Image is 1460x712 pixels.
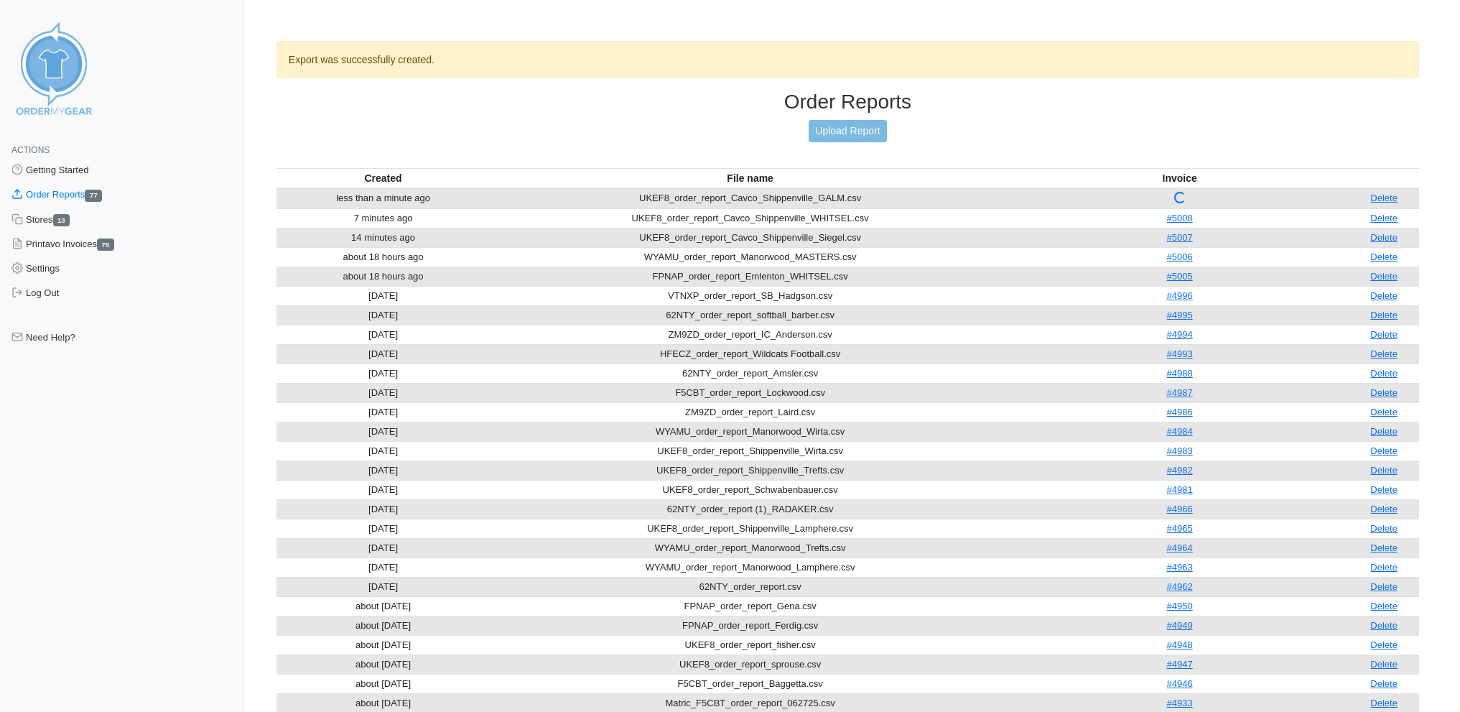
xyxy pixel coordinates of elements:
td: [DATE] [276,441,490,461]
th: Invoice [1010,168,1349,188]
a: #4984 [1167,426,1193,437]
td: FPNAP_order_report_Gena.csv [490,596,1010,616]
td: WYAMU_order_report_Manorwood_Lamphere.csv [490,558,1010,577]
a: Delete [1370,193,1398,203]
a: Delete [1370,484,1398,495]
a: #4964 [1167,542,1193,553]
td: ZM9ZD_order_report_IC_Anderson.csv [490,325,1010,344]
a: Delete [1370,368,1398,379]
td: UKEF8_order_report_Cavco_Shippenville_Siegel.csv [490,228,1010,247]
a: Delete [1370,542,1398,553]
a: Delete [1370,290,1398,301]
td: [DATE] [276,499,490,519]
a: Delete [1370,407,1398,417]
a: #4994 [1167,329,1193,340]
td: [DATE] [276,325,490,344]
a: #4983 [1167,445,1193,456]
td: about [DATE] [276,616,490,635]
span: 75 [97,239,114,251]
span: 13 [53,214,70,226]
th: File name [490,168,1010,188]
td: [DATE] [276,422,490,441]
td: UKEF8_order_report_Shippenville_Wirta.csv [490,441,1010,461]
td: about [DATE] [276,674,490,693]
td: 62NTY_order_report_softball_barber.csv [490,305,1010,325]
a: Delete [1370,329,1398,340]
a: Delete [1370,659,1398,670]
td: [DATE] [276,558,490,577]
td: [DATE] [276,538,490,558]
a: Delete [1370,620,1398,631]
a: #4946 [1167,678,1193,689]
a: Delete [1370,232,1398,243]
a: #4996 [1167,290,1193,301]
a: #4950 [1167,601,1193,611]
td: about 18 hours ago [276,247,490,267]
a: #4948 [1167,639,1193,650]
td: [DATE] [276,286,490,305]
td: [DATE] [276,383,490,402]
td: [DATE] [276,461,490,480]
td: [DATE] [276,402,490,422]
a: #4987 [1167,387,1193,398]
a: Delete [1370,271,1398,282]
div: Export was successfully created. [276,41,1419,78]
span: Actions [11,145,50,155]
td: about [DATE] [276,655,490,674]
td: less than a minute ago [276,188,490,209]
td: [DATE] [276,344,490,364]
a: Delete [1370,251,1398,262]
a: #4947 [1167,659,1193,670]
a: #5006 [1167,251,1193,262]
td: [DATE] [276,519,490,538]
a: #5007 [1167,232,1193,243]
td: ZM9ZD_order_report_Laird.csv [490,402,1010,422]
a: Delete [1370,639,1398,650]
td: FPNAP_order_report_Emlenton_WHITSEL.csv [490,267,1010,286]
h3: Order Reports [276,90,1419,114]
a: Delete [1370,465,1398,476]
td: VTNXP_order_report_SB_Hadgson.csv [490,286,1010,305]
td: [DATE] [276,305,490,325]
td: WYAMU_order_report_Manorwood_Trefts.csv [490,538,1010,558]
td: UKEF8_order_report_Schwabenbauer.csv [490,480,1010,499]
td: UKEF8_order_report_sprouse.csv [490,655,1010,674]
a: #4982 [1167,465,1193,476]
a: Upload Report [809,120,886,142]
a: Delete [1370,581,1398,592]
td: about 18 hours ago [276,267,490,286]
a: #4949 [1167,620,1193,631]
a: Delete [1370,504,1398,514]
td: F5CBT_order_report_Baggetta.csv [490,674,1010,693]
td: 14 minutes ago [276,228,490,247]
a: Delete [1370,601,1398,611]
a: #4933 [1167,698,1193,708]
td: UKEF8_order_report_Shippenville_Trefts.csv [490,461,1010,480]
td: 62NTY_order_report_Amsler.csv [490,364,1010,383]
a: Delete [1370,387,1398,398]
td: HFECZ_order_report_Wildcats Football.csv [490,344,1010,364]
a: Delete [1370,310,1398,320]
a: #4995 [1167,310,1193,320]
a: #4981 [1167,484,1193,495]
a: #4962 [1167,581,1193,592]
a: #4988 [1167,368,1193,379]
a: #4965 [1167,523,1193,534]
a: Delete [1370,445,1398,456]
td: 62NTY_order_report (1)_RADAKER.csv [490,499,1010,519]
span: 77 [85,190,102,202]
td: [DATE] [276,364,490,383]
th: Created [276,168,490,188]
td: WYAMU_order_report_Manorwood_Wirta.csv [490,422,1010,441]
td: UKEF8_order_report_Cavco_Shippenville_GALM.csv [490,188,1010,209]
a: Delete [1370,426,1398,437]
td: UKEF8_order_report_fisher.csv [490,635,1010,655]
a: Delete [1370,523,1398,534]
td: 62NTY_order_report.csv [490,577,1010,596]
td: 7 minutes ago [276,208,490,228]
a: Delete [1370,213,1398,223]
a: #5008 [1167,213,1193,223]
td: about [DATE] [276,635,490,655]
td: F5CBT_order_report_Lockwood.csv [490,383,1010,402]
td: FPNAP_order_report_Ferdig.csv [490,616,1010,635]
